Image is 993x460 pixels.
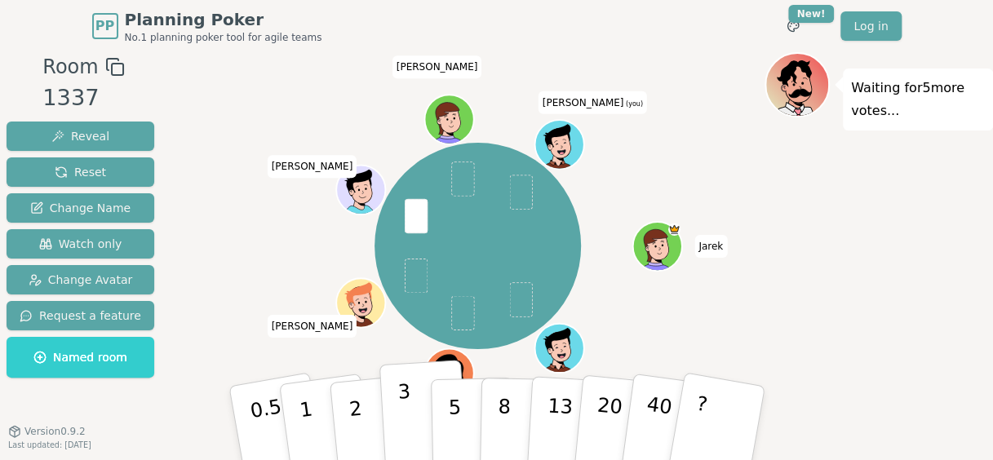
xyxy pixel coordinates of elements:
[623,100,643,107] span: (you)
[33,349,127,365] span: Named room
[39,236,122,252] span: Watch only
[42,52,98,82] span: Room
[7,337,154,378] button: Named room
[7,229,154,259] button: Watch only
[125,31,322,44] span: No.1 planning poker tool for agile teams
[667,223,680,235] span: Jarek is the host
[8,425,86,438] button: Version0.9.2
[694,235,727,258] span: Click to change your name
[851,77,985,122] p: Waiting for 5 more votes...
[125,8,322,31] span: Planning Poker
[20,307,141,324] span: Request a feature
[7,193,154,223] button: Change Name
[7,301,154,330] button: Request a feature
[92,8,322,44] a: PPPlanning PokerNo.1 planning poker tool for agile teams
[95,16,114,36] span: PP
[778,11,808,41] button: New!
[788,5,835,23] div: New!
[7,122,154,151] button: Reveal
[29,272,133,288] span: Change Avatar
[42,82,124,115] div: 1337
[268,314,357,337] span: Click to change your name
[392,55,482,78] span: Click to change your name
[268,155,357,178] span: Click to change your name
[30,200,131,216] span: Change Name
[8,440,91,449] span: Last updated: [DATE]
[539,91,647,113] span: Click to change your name
[55,164,106,180] span: Reset
[840,11,901,41] a: Log in
[536,122,583,168] button: Click to change your avatar
[24,425,86,438] span: Version 0.9.2
[7,157,154,187] button: Reset
[51,128,109,144] span: Reveal
[7,265,154,294] button: Change Avatar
